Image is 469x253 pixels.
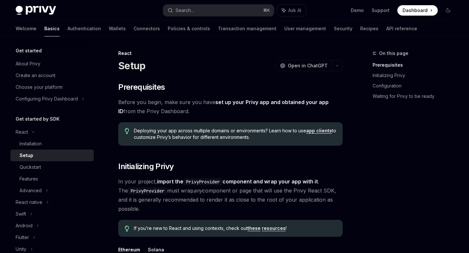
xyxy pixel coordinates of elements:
[168,21,210,36] a: Policies & controls
[16,72,55,79] div: Create an account
[443,5,453,16] button: Toggle dark mode
[44,21,60,36] a: Basics
[288,62,328,69] span: Open in ChatGPT
[288,7,301,14] span: Ask AI
[248,225,261,231] a: these
[16,222,33,230] div: Android
[20,163,41,171] div: Quickstart
[67,21,101,36] a: Authentication
[10,161,94,173] a: Quickstart
[360,21,378,36] a: Recipes
[16,245,26,253] div: Unity
[183,178,222,185] code: PrivyProvider
[263,8,270,13] span: ⌘ K
[20,152,33,159] div: Setup
[373,91,459,101] a: Waiting for Privy to be ready
[109,21,126,36] a: Wallets
[16,6,56,15] img: dark logo
[125,128,129,134] svg: Tip
[16,21,36,36] a: Welcome
[118,177,343,213] span: In your project, . The must wrap component or page that will use the Privy React SDK, and it is g...
[128,187,167,194] code: PrivyProvider
[16,115,60,123] h5: Get started by SDK
[134,225,336,232] span: If you’re new to React and using contexts, check out !
[334,21,352,36] a: Security
[118,99,329,115] a: set up your Privy app and obtained your app ID
[373,70,459,81] a: Initializing Privy
[16,47,42,55] h5: Get started
[10,150,94,161] a: Setup
[20,140,42,148] div: Installation
[118,60,145,72] h1: Setup
[373,81,459,91] a: Configuration
[163,5,274,16] button: Search...⌘K
[193,187,202,194] em: any
[16,210,26,218] div: Swift
[118,50,343,57] div: React
[306,128,332,134] a: app clients
[16,83,63,91] div: Choose your platform
[372,7,390,14] a: Support
[277,5,306,16] button: Ask AI
[373,60,459,70] a: Prerequisites
[351,7,364,14] a: Demo
[125,226,129,232] svg: Tip
[16,95,78,103] div: Configuring Privy Dashboard
[10,58,94,70] a: About Privy
[10,70,94,81] a: Create an account
[20,187,42,194] div: Advanced
[134,127,336,140] span: Deploying your app across multiple domains or environments? Learn how to use to customize Privy’s...
[10,81,94,93] a: Choose your platform
[16,128,28,136] div: React
[134,21,160,36] a: Connectors
[118,82,165,92] span: Prerequisites
[118,98,343,116] span: Before you begin, make sure you have from the Privy Dashboard.
[176,7,194,14] div: Search...
[403,7,428,14] span: Dashboard
[262,225,286,231] a: resources
[20,175,38,183] div: Features
[16,198,42,206] div: React native
[386,21,417,36] a: API reference
[379,49,408,57] span: On this page
[10,138,94,150] a: Installation
[284,21,326,36] a: User management
[276,60,332,71] button: Open in ChatGPT
[16,233,29,241] div: Flutter
[218,21,277,36] a: Transaction management
[157,178,318,185] strong: import the component and wrap your app with it
[10,173,94,185] a: Features
[118,161,174,172] span: Initializing Privy
[397,5,438,16] a: Dashboard
[16,60,40,68] div: About Privy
